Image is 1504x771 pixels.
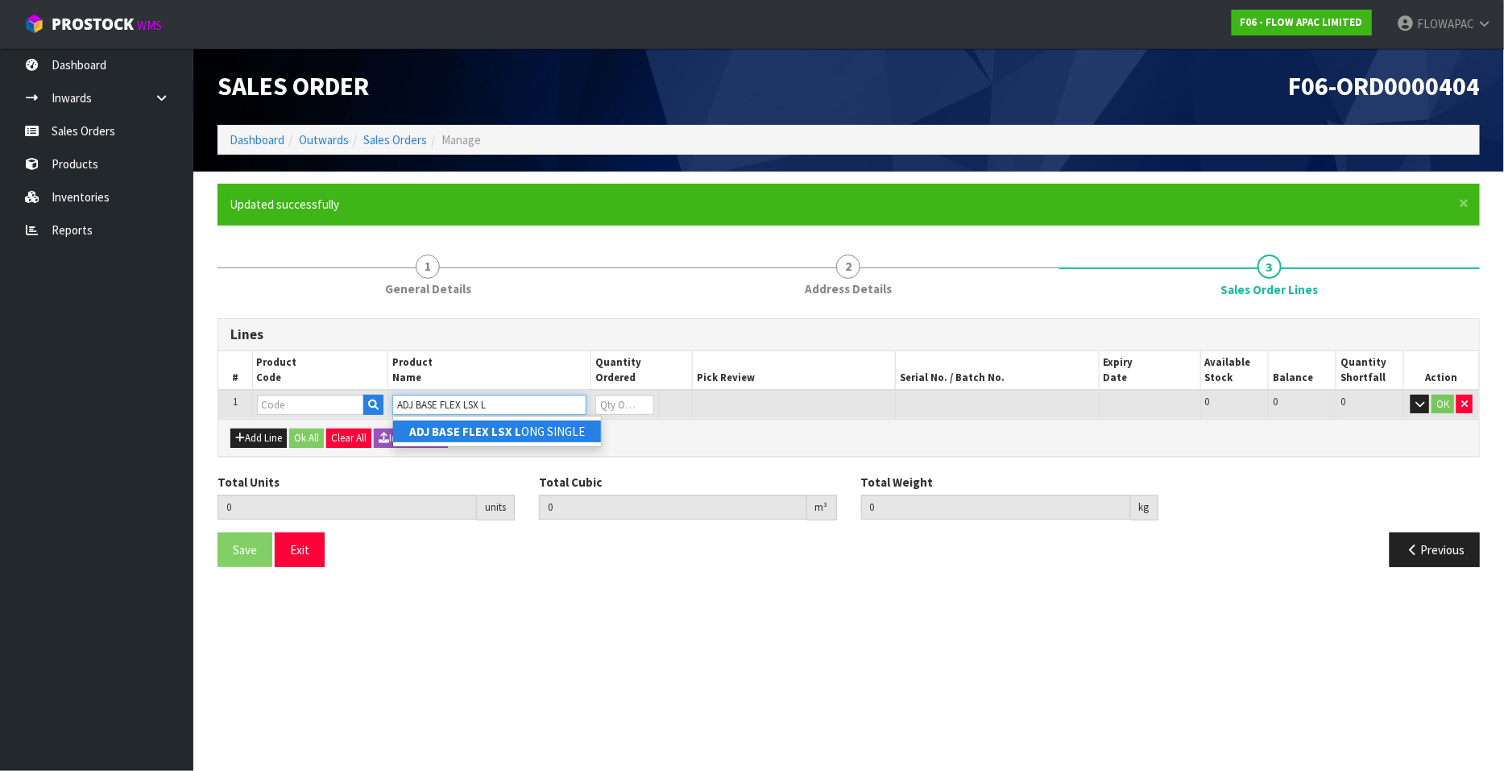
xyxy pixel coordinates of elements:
[416,255,440,279] span: 1
[385,280,471,297] span: General Details
[591,351,693,390] th: Quantity Ordered
[393,421,601,442] a: ADJ BASE FLEX LSX LONG SINGLE
[289,429,324,448] button: Ok All
[805,280,892,297] span: Address Details
[1340,395,1345,408] span: 0
[218,495,477,520] input: Total Units
[230,429,287,448] button: Add Line
[1288,70,1480,102] span: F06-ORD0000404
[24,14,44,34] img: cube-alt.png
[387,351,590,390] th: Product Name
[441,132,481,147] span: Manage
[861,495,1131,520] input: Total Weight
[230,327,1467,342] h3: Lines
[1220,281,1318,298] span: Sales Order Lines
[1404,351,1479,390] th: Action
[409,424,521,439] strong: ADJ BASE FLEX LSX L
[1390,533,1480,567] button: Previous
[52,14,134,35] span: ProStock
[218,533,272,567] button: Save
[392,395,586,415] input: Name
[374,429,448,448] button: Import Lines
[1336,351,1404,390] th: Quantity Shortfall
[539,474,602,491] label: Total Cubic
[836,255,860,279] span: 2
[218,474,280,491] label: Total Units
[693,351,896,390] th: Pick Review
[1241,15,1363,29] strong: F06 - FLOW APAC LIMITED
[1131,495,1158,520] div: kg
[1257,255,1282,279] span: 3
[1431,395,1454,414] button: OK
[137,18,162,33] small: WMS
[861,474,934,491] label: Total Weight
[233,395,238,408] span: 1
[326,429,371,448] button: Clear All
[257,395,364,415] input: Code
[1200,351,1268,390] th: Available Stock
[1459,192,1469,214] span: ×
[539,495,806,520] input: Total Cubic
[252,351,387,390] th: Product Code
[896,351,1099,390] th: Serial No. / Batch No.
[477,495,515,520] div: units
[233,542,257,558] span: Save
[363,132,427,147] a: Sales Orders
[1205,395,1210,408] span: 0
[230,197,339,212] span: Updated successfully
[595,395,654,415] input: Qty Ordered
[218,351,252,390] th: #
[807,495,837,520] div: m³
[218,70,369,102] span: Sales Order
[275,533,325,567] button: Exit
[230,132,284,147] a: Dashboard
[218,306,1480,579] span: Sales Order Lines
[1273,395,1278,408] span: 0
[1099,351,1200,390] th: Expiry Date
[1268,351,1336,390] th: Balance
[1417,16,1474,31] span: FLOWAPAC
[299,132,349,147] a: Outwards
